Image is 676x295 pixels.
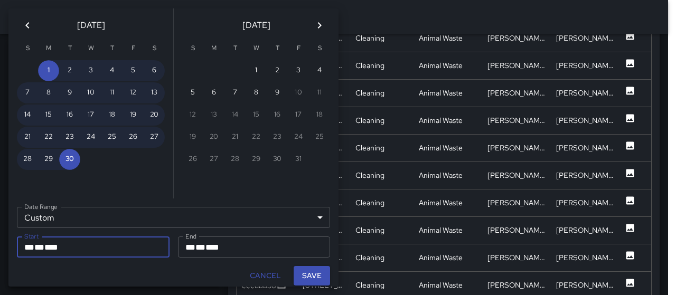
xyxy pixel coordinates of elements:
label: End [185,232,196,241]
span: Thursday [102,38,121,59]
button: 28 [17,149,38,170]
span: Day [34,243,44,251]
button: 7 [224,82,246,103]
button: 14 [17,104,38,126]
span: Sunday [18,38,37,59]
button: 9 [59,82,80,103]
button: 12 [123,82,144,103]
button: 21 [17,127,38,148]
button: 4 [309,60,330,81]
button: 2 [59,60,80,81]
button: Cancel [246,266,285,286]
span: Saturday [310,38,329,59]
button: 7 [17,82,38,103]
button: 3 [288,60,309,81]
span: Wednesday [247,38,266,59]
span: Thursday [268,38,287,59]
button: 2 [267,60,288,81]
button: 29 [38,149,59,170]
span: Month [24,243,34,251]
button: Save [294,266,330,286]
button: 15 [38,104,59,126]
button: 19 [123,104,144,126]
button: 11 [101,82,123,103]
span: [DATE] [242,18,270,33]
button: Next month [309,15,330,36]
span: Day [195,243,205,251]
button: 22 [38,127,59,148]
button: 27 [144,127,165,148]
label: Start [24,232,39,241]
span: Month [185,243,195,251]
button: 1 [38,60,59,81]
button: 1 [246,60,267,81]
span: Monday [39,38,58,59]
button: 5 [182,82,203,103]
span: Friday [289,38,308,59]
div: Custom [17,207,330,228]
button: 9 [267,82,288,103]
button: 10 [80,82,101,103]
button: 18 [101,104,123,126]
button: 6 [203,82,224,103]
button: 17 [80,104,101,126]
span: Monday [204,38,223,59]
span: Tuesday [226,38,245,59]
span: Sunday [183,38,202,59]
span: Year [44,243,58,251]
button: 20 [144,104,165,126]
span: Year [205,243,219,251]
span: [DATE] [77,18,105,33]
button: 8 [246,82,267,103]
span: Friday [124,38,143,59]
button: 4 [101,60,123,81]
span: Saturday [145,38,164,59]
button: 16 [59,104,80,126]
button: 26 [123,127,144,148]
button: 23 [59,127,80,148]
button: Previous month [17,15,38,36]
button: 24 [80,127,101,148]
span: Wednesday [81,38,100,59]
button: 25 [101,127,123,148]
button: 13 [144,82,165,103]
button: 8 [38,82,59,103]
span: Tuesday [60,38,79,59]
button: 30 [59,149,80,170]
button: 3 [80,60,101,81]
button: 5 [123,60,144,81]
label: Date Range [24,202,58,211]
button: 6 [144,60,165,81]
